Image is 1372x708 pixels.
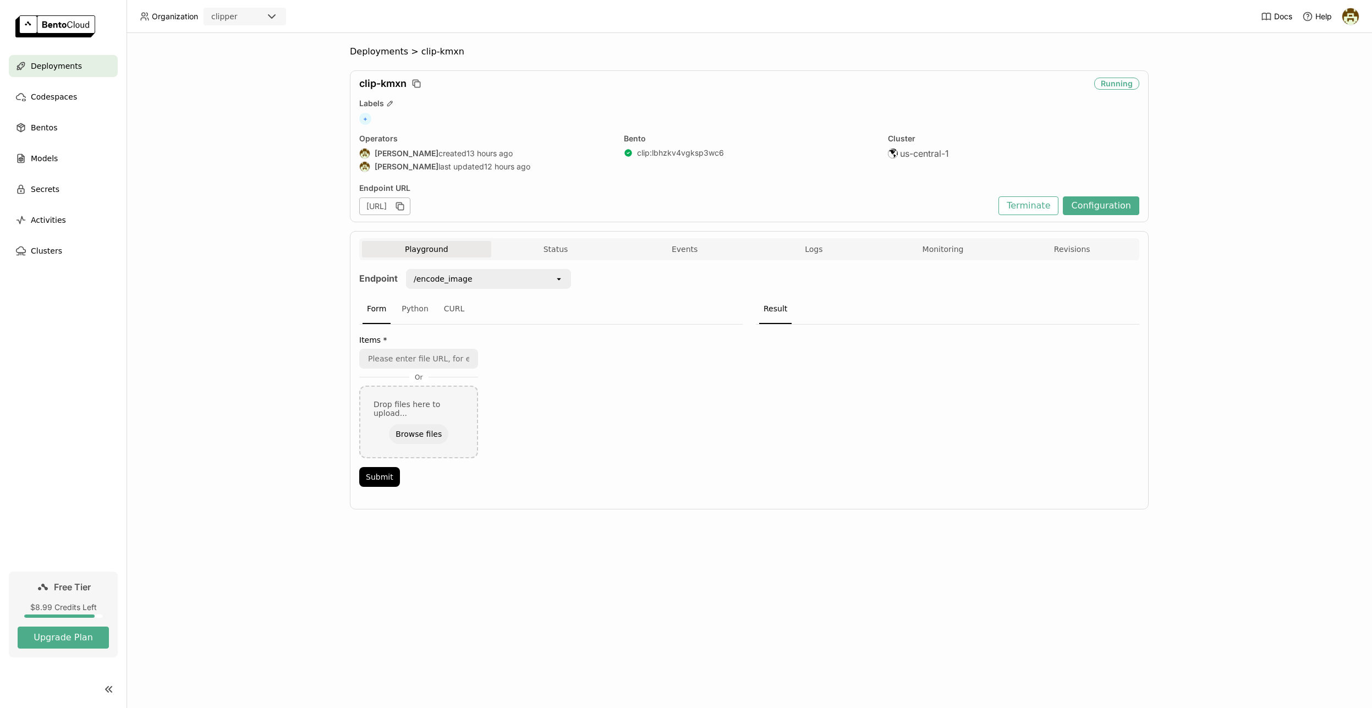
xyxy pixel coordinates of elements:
button: Terminate [998,196,1058,215]
button: Upgrade Plan [18,627,109,649]
div: [URL] [359,197,410,215]
div: Operators [359,134,611,144]
a: Secrets [9,178,118,200]
a: clip:lbhzkv4vgksp3wc6 [637,148,724,158]
strong: Endpoint [359,273,398,284]
span: > [408,46,421,57]
div: Drop files here to upload... [374,400,464,418]
div: Python [397,294,433,324]
div: Running [1094,78,1139,90]
input: Please enter file URL, for example: https://example.com/file_url [360,350,477,367]
img: Ilya Mazalov [360,162,370,172]
div: created [359,148,611,159]
button: Revisions [1007,241,1137,257]
span: Bentos [31,121,57,134]
div: Result [759,294,792,324]
svg: open [555,275,563,283]
div: clipper [211,11,238,22]
button: Configuration [1063,196,1139,215]
button: Browse files [389,424,448,444]
div: /encode_image [414,273,473,284]
button: Monitoring [879,241,1008,257]
img: logo [15,15,95,37]
img: Ilya Mazalov [360,149,370,158]
strong: [PERSON_NAME] [375,162,438,172]
label: Items * [359,336,743,344]
a: Free Tier$8.99 Credits LeftUpgrade Plan [9,572,118,657]
div: Labels [359,98,1139,108]
span: 12 hours ago [484,162,530,172]
input: Selected clipper. [239,12,240,23]
a: Docs [1261,11,1292,22]
span: Docs [1274,12,1292,21]
span: Free Tier [54,581,91,592]
span: Secrets [31,183,59,196]
button: Playground [362,241,491,257]
div: Form [363,294,391,324]
span: + [359,113,371,125]
div: CURL [440,294,469,324]
span: Help [1315,12,1332,21]
button: Events [620,241,749,257]
button: Submit [359,467,400,487]
span: Clusters [31,244,62,257]
span: clip-kmxn [421,46,464,57]
img: Ilya Mazalov [1342,8,1359,25]
div: Endpoint URL [359,183,993,193]
nav: Breadcrumbs navigation [350,46,1149,57]
span: Models [31,152,58,165]
button: Status [491,241,621,257]
a: Deployments [9,55,118,77]
a: Models [9,147,118,169]
div: $8.99 Credits Left [18,602,109,612]
a: Clusters [9,240,118,262]
a: Bentos [9,117,118,139]
span: Deployments [31,59,82,73]
a: Activities [9,209,118,231]
div: Bento [624,134,875,144]
span: Organization [152,12,198,21]
span: Or [409,373,428,382]
div: Help [1302,11,1332,22]
span: clip-kmxn [359,78,407,90]
div: Cluster [888,134,1139,144]
span: 13 hours ago [467,149,513,158]
span: Codespaces [31,90,77,103]
a: Codespaces [9,86,118,108]
span: Deployments [350,46,408,57]
span: Logs [805,244,822,254]
span: Activities [31,213,66,227]
div: last updated [359,161,611,172]
input: Selected /encode_image. [474,273,475,284]
span: us-central-1 [900,148,949,159]
strong: [PERSON_NAME] [375,149,438,158]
